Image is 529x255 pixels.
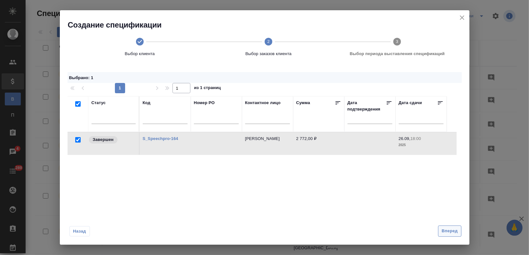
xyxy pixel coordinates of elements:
[73,228,86,234] span: Назад
[296,100,310,108] div: Сумма
[78,51,202,57] span: Выбор клиента
[457,13,467,22] button: close
[242,132,293,155] td: [PERSON_NAME]
[293,132,344,155] td: 2 772,00 ₽
[68,20,469,30] h2: Создание спецификации
[245,100,281,106] div: Контактное лицо
[348,100,386,112] div: Дата подтверждения
[194,84,221,93] span: из 1 страниц
[335,51,459,57] span: Выбор периода выставления спецификаций
[438,226,461,237] button: Вперед
[267,39,269,44] text: 2
[194,100,215,106] div: Номер PO
[399,142,444,148] p: 2025
[396,39,398,44] text: 3
[143,100,150,106] div: Код
[410,136,421,141] p: 18:00
[399,136,411,141] p: 26.09,
[69,226,90,236] button: Назад
[93,136,114,143] p: Завершен
[442,227,458,235] span: Вперед
[143,136,178,141] a: S_Speechpro-164
[69,75,93,80] span: Выбрано : 1
[92,100,106,106] div: Статус
[207,51,330,57] span: Выбор заказов клиента
[399,100,422,108] div: Дата сдачи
